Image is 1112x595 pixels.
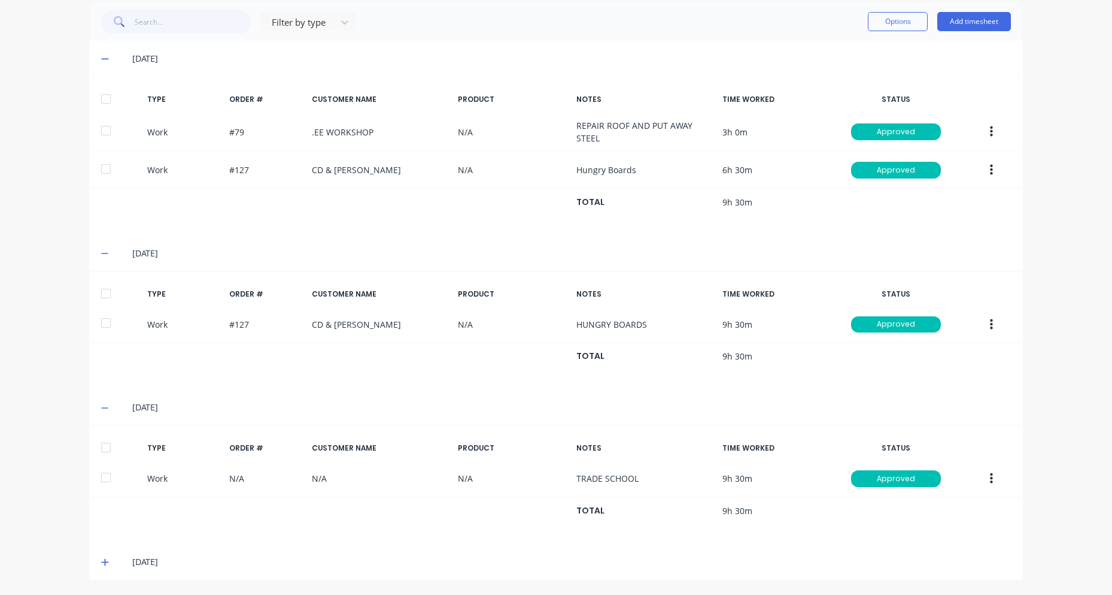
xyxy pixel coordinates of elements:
[841,443,950,454] div: STATUS
[229,94,302,105] div: ORDER #
[722,443,831,454] div: TIME WORKED
[135,10,251,34] input: Search...
[458,443,567,454] div: PRODUCT
[851,316,941,333] div: Approved
[147,94,220,105] div: TYPE
[576,289,713,300] div: NOTES
[722,94,831,105] div: TIME WORKED
[147,443,220,454] div: TYPE
[851,162,941,179] div: Approved
[576,443,713,454] div: NOTES
[229,443,302,454] div: ORDER #
[132,247,1011,260] div: [DATE]
[132,52,1011,65] div: [DATE]
[312,443,448,454] div: CUSTOMER NAME
[722,289,831,300] div: TIME WORKED
[458,94,567,105] div: PRODUCT
[841,94,950,105] div: STATUS
[868,12,928,31] button: Options
[851,123,941,140] div: Approved
[312,289,448,300] div: CUSTOMER NAME
[851,470,941,487] div: Approved
[147,289,220,300] div: TYPE
[312,94,448,105] div: CUSTOMER NAME
[841,289,950,300] div: STATUS
[576,94,713,105] div: NOTES
[132,555,1011,569] div: [DATE]
[229,289,302,300] div: ORDER #
[458,289,567,300] div: PRODUCT
[937,12,1011,31] button: Add timesheet
[132,401,1011,414] div: [DATE]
